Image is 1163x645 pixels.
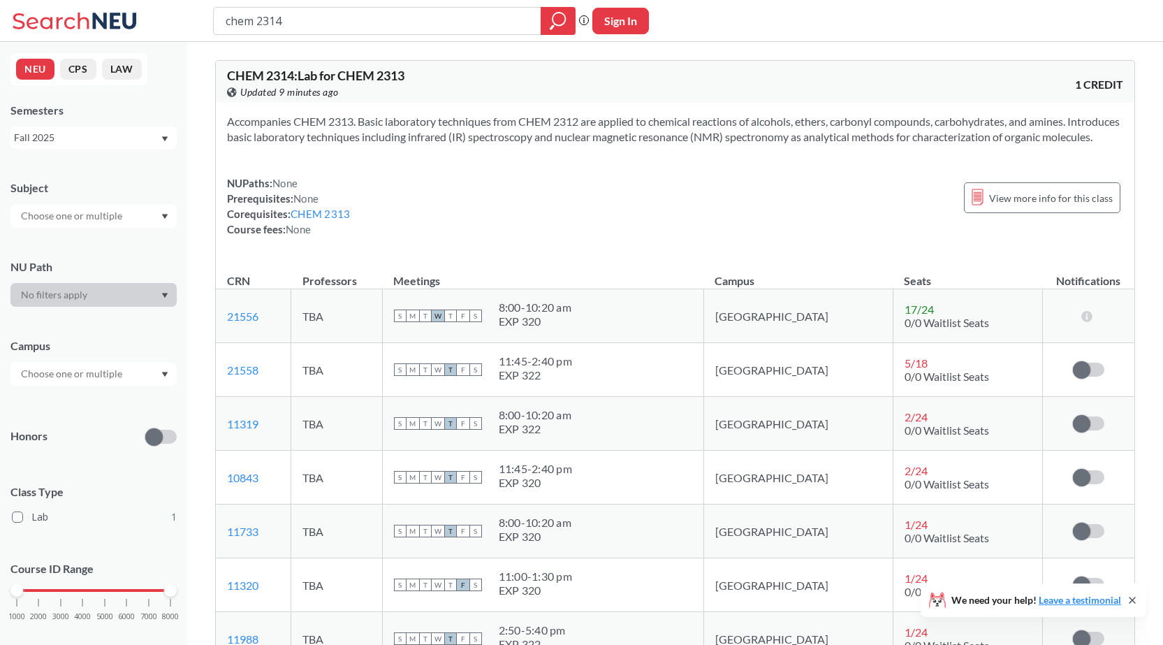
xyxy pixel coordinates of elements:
[394,417,407,430] span: S
[407,632,419,645] span: M
[30,613,47,621] span: 2000
[1075,77,1123,92] span: 1 CREDIT
[382,259,703,289] th: Meetings
[118,613,135,621] span: 6000
[10,484,177,500] span: Class Type
[432,363,444,376] span: W
[52,613,69,621] span: 3000
[905,518,928,531] span: 1 / 24
[227,114,1123,145] section: Accompanies CHEM 2313. Basic laboratory techniques from CHEM 2312 are applied to chemical reactio...
[499,408,571,422] div: 8:00 - 10:20 am
[703,259,893,289] th: Campus
[457,632,469,645] span: F
[905,410,928,423] span: 2 / 24
[469,579,482,591] span: S
[905,625,928,639] span: 1 / 24
[432,417,444,430] span: W
[703,289,893,343] td: [GEOGRAPHIC_DATA]
[499,368,572,382] div: EXP 322
[905,531,989,544] span: 0/0 Waitlist Seats
[419,579,432,591] span: T
[419,471,432,484] span: T
[227,175,350,237] div: NUPaths: Prerequisites: Corequisites: Course fees:
[102,59,142,80] button: LAW
[96,613,113,621] span: 5000
[432,310,444,322] span: W
[171,509,177,525] span: 1
[444,579,457,591] span: T
[469,363,482,376] span: S
[419,525,432,537] span: T
[291,505,383,558] td: TBA
[499,476,572,490] div: EXP 320
[227,363,258,377] a: 21558
[1042,259,1134,289] th: Notifications
[240,85,339,100] span: Updated 9 minutes ago
[444,310,457,322] span: T
[499,530,571,544] div: EXP 320
[499,462,572,476] div: 11:45 - 2:40 pm
[407,579,419,591] span: M
[905,423,989,437] span: 0/0 Waitlist Seats
[394,525,407,537] span: S
[905,370,989,383] span: 0/0 Waitlist Seats
[291,343,383,397] td: TBA
[10,103,177,118] div: Semesters
[703,397,893,451] td: [GEOGRAPHIC_DATA]
[469,525,482,537] span: S
[457,471,469,484] span: F
[499,314,571,328] div: EXP 320
[161,293,168,298] svg: Dropdown arrow
[432,632,444,645] span: W
[394,363,407,376] span: S
[703,451,893,505] td: [GEOGRAPHIC_DATA]
[444,363,457,376] span: T
[469,310,482,322] span: S
[227,471,258,484] a: 10843
[394,632,407,645] span: S
[457,417,469,430] span: F
[10,204,177,228] div: Dropdown arrow
[10,362,177,386] div: Dropdown arrow
[60,59,96,80] button: CPS
[444,632,457,645] span: T
[394,471,407,484] span: S
[10,283,177,307] div: Dropdown arrow
[8,613,25,621] span: 1000
[140,613,157,621] span: 7000
[499,354,572,368] div: 11:45 - 2:40 pm
[394,579,407,591] span: S
[419,632,432,645] span: T
[74,613,91,621] span: 4000
[457,525,469,537] span: F
[444,471,457,484] span: T
[469,632,482,645] span: S
[407,525,419,537] span: M
[227,417,258,430] a: 11319
[10,180,177,196] div: Subject
[291,558,383,612] td: TBA
[703,558,893,612] td: [GEOGRAPHIC_DATA]
[905,356,928,370] span: 5 / 18
[499,584,572,597] div: EXP 320
[161,372,168,377] svg: Dropdown arrow
[444,417,457,430] span: T
[905,477,989,491] span: 0/0 Waitlist Seats
[703,505,893,558] td: [GEOGRAPHIC_DATA]
[291,208,350,220] a: CHEM 2313
[227,68,404,83] span: CHEM 2314 : Lab for CHEM 2313
[905,303,934,316] span: 17 / 24
[291,289,383,343] td: TBA
[162,613,179,621] span: 8000
[407,310,419,322] span: M
[1039,594,1121,606] a: Leave a testimonial
[444,525,457,537] span: T
[703,343,893,397] td: [GEOGRAPHIC_DATA]
[499,516,571,530] div: 8:00 - 10:20 am
[161,136,168,142] svg: Dropdown arrow
[989,189,1113,207] span: View more info for this class
[10,428,47,444] p: Honors
[14,365,131,382] input: Choose one or multiple
[432,471,444,484] span: W
[227,273,250,289] div: CRN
